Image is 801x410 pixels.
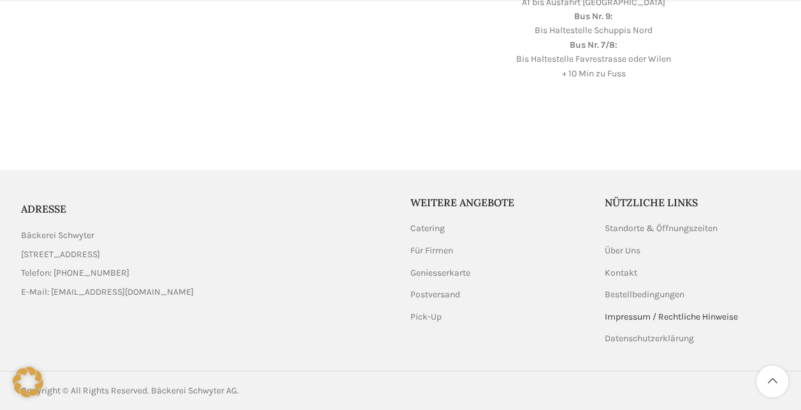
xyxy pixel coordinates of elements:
[756,365,788,397] a: Scroll to top button
[605,288,686,301] a: Bestellbedingungen
[410,222,446,235] a: Catering
[410,288,461,301] a: Postversand
[410,244,454,257] a: Für Firmen
[410,311,443,323] a: Pick-Up
[574,11,613,22] strong: Bus Nr. 9:
[605,332,695,345] a: Datenschutzerklärung
[605,311,739,323] a: Impressum / Rechtliche Hinweise
[21,384,394,398] div: Copyright © All Rights Reserved. Bäckerei Schwyter AG.
[605,244,642,257] a: Über Uns
[21,266,391,280] a: List item link
[410,195,586,209] h5: Weitere Angebote
[605,267,639,279] a: Kontakt
[605,222,719,235] a: Standorte & Öffnungszeiten
[21,248,100,262] span: [STREET_ADDRESS]
[21,202,66,215] span: ADRESSE
[605,195,781,209] h5: Nützliche Links
[570,39,617,50] strong: Bus Nr. 7/8:
[21,285,194,299] span: E-Mail: [EMAIL_ADDRESS][DOMAIN_NAME]
[410,267,472,279] a: Geniesserkarte
[21,229,94,243] span: Bäckerei Schwyter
